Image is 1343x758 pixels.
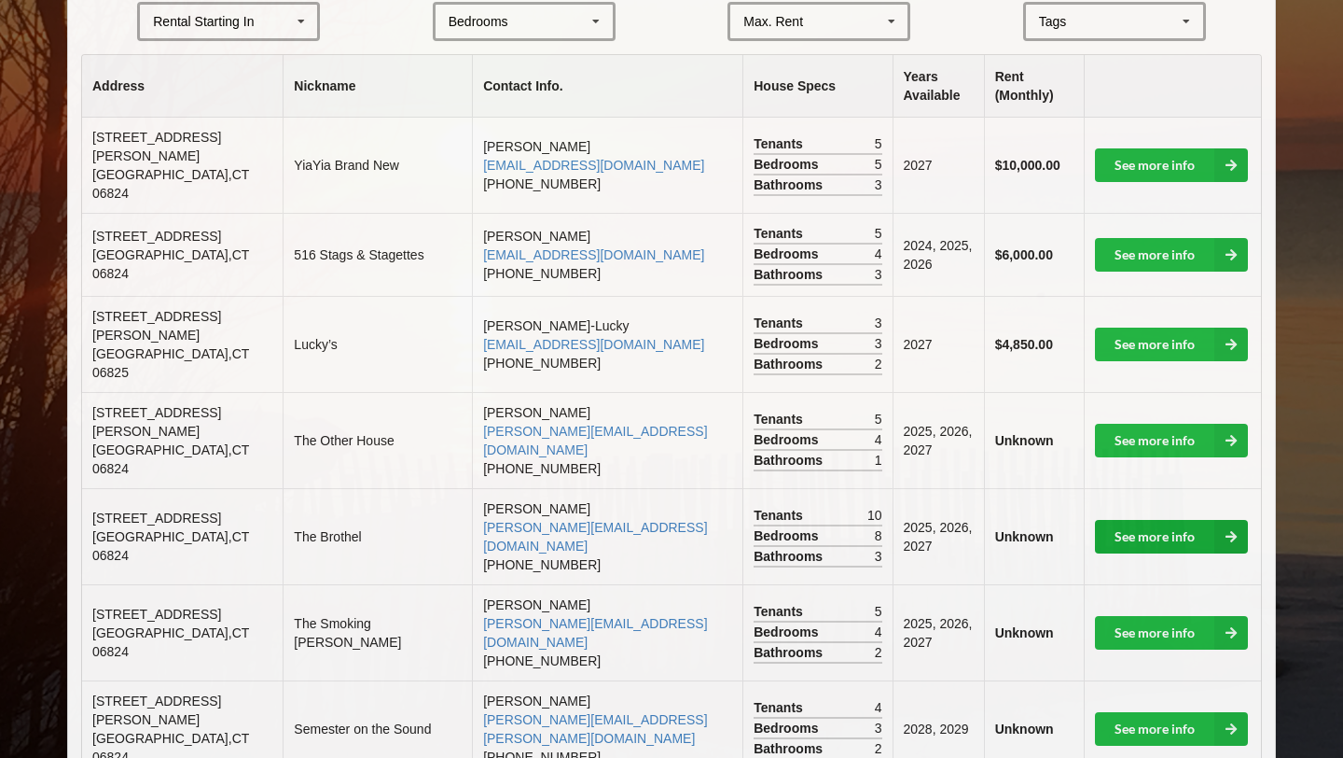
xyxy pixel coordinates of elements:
span: [STREET_ADDRESS] [92,229,221,244]
span: Tenants [754,698,808,717]
span: [STREET_ADDRESS] [92,511,221,526]
a: See more info [1095,328,1248,361]
span: [GEOGRAPHIC_DATA] , CT 06824 [92,625,249,659]
td: [PERSON_NAME] [PHONE_NUMBER] [472,118,742,213]
span: Bathrooms [754,355,827,373]
span: 4 [875,430,882,449]
span: 4 [875,698,882,717]
span: 3 [875,175,882,194]
a: See more info [1095,148,1248,182]
a: See more info [1095,520,1248,554]
span: Bedrooms [754,623,823,641]
td: 2025, 2026, 2027 [893,584,984,681]
span: [GEOGRAPHIC_DATA] , CT 06824 [92,529,249,563]
span: Bedrooms [754,334,823,353]
span: 3 [875,314,882,332]
td: The Smoking [PERSON_NAME] [283,584,472,681]
th: Contact Info. [472,55,742,118]
td: The Brothel [283,488,472,584]
td: [PERSON_NAME] [PHONE_NUMBER] [472,213,742,296]
td: The Other House [283,392,472,488]
span: [STREET_ADDRESS][PERSON_NAME] [92,309,221,343]
span: [GEOGRAPHIC_DATA] , CT 06824 [92,167,249,201]
div: Bedrooms [449,15,508,28]
a: [EMAIL_ADDRESS][DOMAIN_NAME] [483,158,704,173]
td: [PERSON_NAME]-Lucky [PHONE_NUMBER] [472,296,742,392]
a: [EMAIL_ADDRESS][DOMAIN_NAME] [483,337,704,352]
b: Unknown [995,529,1054,544]
span: 5 [875,602,882,621]
a: [PERSON_NAME][EMAIL_ADDRESS][DOMAIN_NAME] [483,424,707,457]
b: $6,000.00 [995,247,1053,262]
span: [GEOGRAPHIC_DATA] , CT 06824 [92,247,249,281]
a: [EMAIL_ADDRESS][DOMAIN_NAME] [483,247,704,262]
td: 516 Stags & Stagettes [283,213,472,296]
span: Tenants [754,314,808,332]
span: Bathrooms [754,547,827,566]
th: Years Available [893,55,984,118]
span: Bathrooms [754,451,827,470]
span: Bathrooms [754,739,827,758]
span: [STREET_ADDRESS][PERSON_NAME] [92,694,221,727]
a: See more info [1095,712,1248,746]
span: 5 [875,155,882,174]
td: 2027 [893,296,984,392]
a: See more info [1095,424,1248,457]
span: [GEOGRAPHIC_DATA] , CT 06825 [92,346,249,380]
span: 2 [875,643,882,662]
span: 5 [875,410,882,428]
td: [PERSON_NAME] [PHONE_NUMBER] [472,392,742,488]
th: Nickname [283,55,472,118]
td: 2025, 2026, 2027 [893,392,984,488]
span: 4 [875,623,882,641]
a: See more info [1095,616,1248,650]
div: Tags [1034,11,1094,33]
td: 2027 [893,118,984,213]
span: 3 [875,719,882,737]
span: Bedrooms [754,430,823,449]
td: [PERSON_NAME] [PHONE_NUMBER] [472,488,742,584]
b: $10,000.00 [995,158,1060,173]
span: Bedrooms [754,719,823,737]
span: 5 [875,134,882,153]
span: Bathrooms [754,265,827,284]
span: 3 [875,265,882,284]
span: 8 [875,526,882,545]
span: [STREET_ADDRESS][PERSON_NAME] [92,405,221,439]
span: [GEOGRAPHIC_DATA] , CT 06824 [92,442,249,476]
span: Tenants [754,134,808,153]
span: Bedrooms [754,155,823,174]
th: Rent (Monthly) [984,55,1084,118]
span: 3 [875,334,882,353]
a: See more info [1095,238,1248,272]
td: 2024, 2025, 2026 [893,213,984,296]
a: [PERSON_NAME][EMAIL_ADDRESS][DOMAIN_NAME] [483,616,707,650]
span: Bathrooms [754,643,827,662]
span: 10 [867,506,882,525]
span: Tenants [754,410,808,428]
th: Address [82,55,283,118]
b: Unknown [995,433,1054,448]
span: 5 [875,224,882,243]
td: Lucky’s [283,296,472,392]
a: [PERSON_NAME][EMAIL_ADDRESS][PERSON_NAME][DOMAIN_NAME] [483,712,707,746]
span: Bathrooms [754,175,827,194]
span: 2 [875,355,882,373]
b: Unknown [995,722,1054,737]
td: YiaYia Brand New [283,118,472,213]
div: Max. Rent [743,15,803,28]
th: House Specs [742,55,892,118]
span: 4 [875,245,882,263]
td: 2025, 2026, 2027 [893,488,984,584]
span: Tenants [754,602,808,621]
span: [STREET_ADDRESS] [92,607,221,622]
a: [PERSON_NAME][EMAIL_ADDRESS][DOMAIN_NAME] [483,520,707,554]
span: [STREET_ADDRESS][PERSON_NAME] [92,130,221,163]
span: Bedrooms [754,526,823,545]
span: Tenants [754,506,808,525]
span: 2 [875,739,882,758]
b: $4,850.00 [995,337,1053,352]
td: [PERSON_NAME] [PHONE_NUMBER] [472,584,742,681]
div: Rental Starting In [153,15,254,28]
b: Unknown [995,625,1054,640]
